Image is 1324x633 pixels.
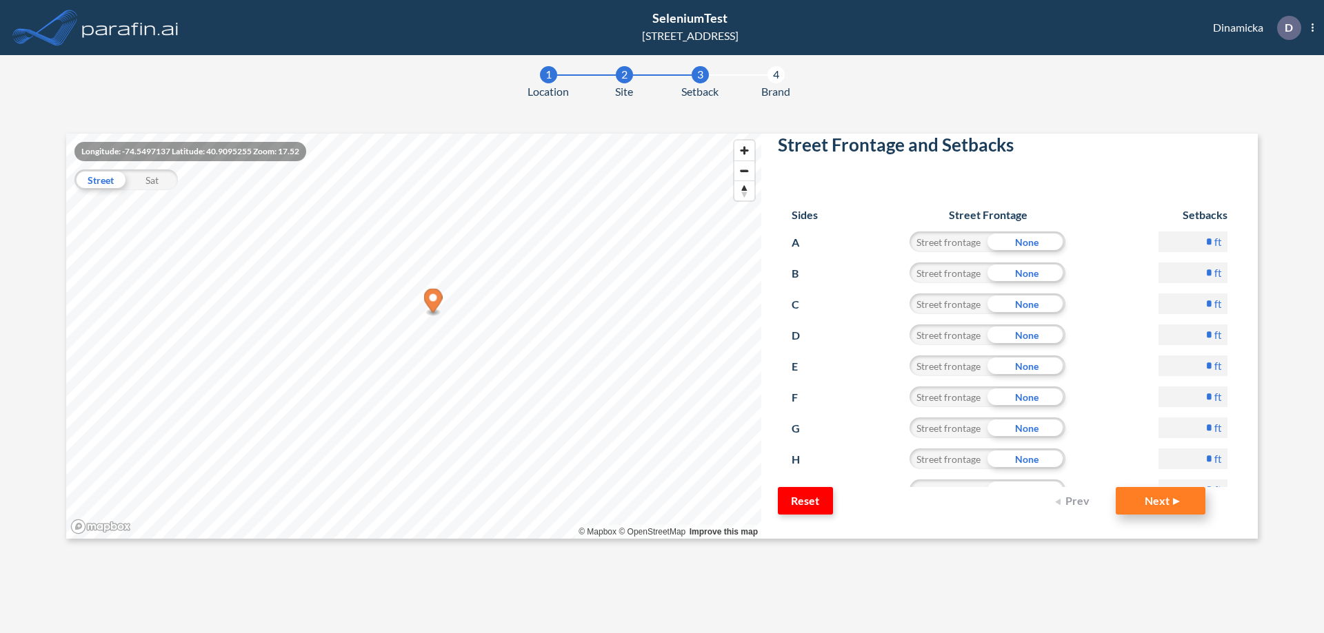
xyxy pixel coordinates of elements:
[1158,208,1227,221] h6: Setbacks
[734,180,754,200] button: Reset bearing to north
[734,141,754,160] button: Zoom in
[778,487,833,515] button: Reset
[987,324,1065,345] div: None
[1214,421,1222,435] label: ft
[1116,487,1205,515] button: Next
[616,66,633,83] div: 2
[70,519,131,535] a: Mapbox homepage
[1214,452,1222,466] label: ft
[1192,16,1314,40] div: Dinamicka
[692,66,709,83] div: 3
[761,83,790,100] span: Brand
[987,293,1065,314] div: None
[987,386,1065,407] div: None
[66,134,761,539] canvas: Map
[910,417,987,438] div: Street frontage
[910,324,987,345] div: Street frontage
[768,66,785,83] div: 4
[528,83,569,100] span: Location
[1214,297,1222,311] label: ft
[642,28,739,44] div: [STREET_ADDRESS]
[792,208,818,221] h6: Sides
[910,293,987,314] div: Street frontage
[1285,21,1293,34] p: D
[792,417,817,439] p: G
[987,262,1065,283] div: None
[910,386,987,407] div: Street frontage
[1214,235,1222,249] label: ft
[792,355,817,377] p: E
[540,66,557,83] div: 1
[987,448,1065,469] div: None
[424,289,443,317] div: Map marker
[74,142,306,161] div: Longitude: -74.5497137 Latitude: 40.9095255 Zoom: 17.52
[74,169,126,190] div: Street
[792,262,817,284] p: B
[792,448,817,470] p: H
[792,479,817,501] p: I
[126,169,178,190] div: Sat
[681,83,719,100] span: Setback
[690,527,758,537] a: Improve this map
[1214,328,1222,342] label: ft
[1214,266,1222,280] label: ft
[792,293,817,315] p: C
[792,231,817,253] p: A
[987,355,1065,376] div: None
[910,231,987,252] div: Street frontage
[615,83,633,100] span: Site
[910,479,987,500] div: Street frontage
[1214,359,1222,373] label: ft
[734,160,754,180] button: Zoom out
[792,386,817,408] p: F
[987,417,1065,438] div: None
[79,14,181,41] img: logo
[987,479,1065,500] div: None
[987,231,1065,252] div: None
[778,134,1241,161] h2: Street Frontage and Setbacks
[1047,487,1102,515] button: Prev
[1214,390,1222,404] label: ft
[619,527,685,537] a: OpenStreetMap
[792,324,817,346] p: D
[910,448,987,469] div: Street frontage
[652,10,728,25] span: SeleniumTest
[910,355,987,376] div: Street frontage
[1214,483,1222,497] label: ft
[579,527,616,537] a: Mapbox
[896,208,1079,221] h6: Street Frontage
[910,262,987,283] div: Street frontage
